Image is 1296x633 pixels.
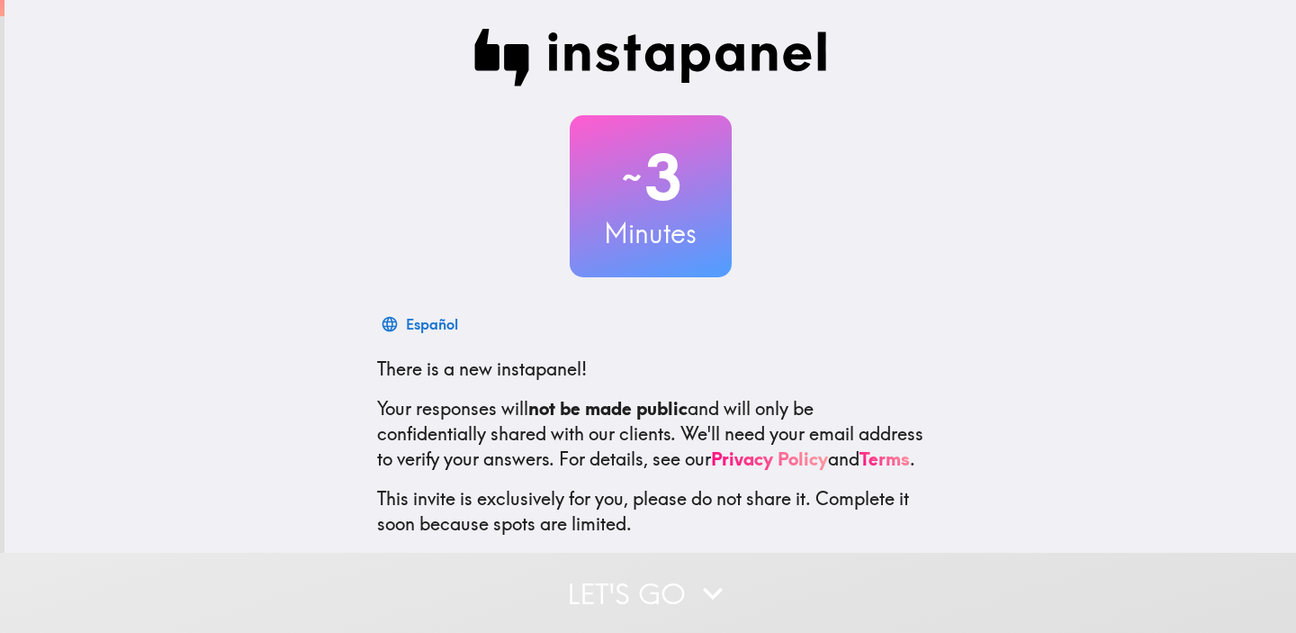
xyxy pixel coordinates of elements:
[377,396,924,472] p: Your responses will and will only be confidentially shared with our clients. We'll need your emai...
[715,552,873,574] a: [DOMAIN_NAME]
[859,448,910,470] a: Terms
[406,312,458,337] div: Español
[377,357,587,380] span: There is a new instapanel!
[377,551,924,627] p: To learn more about Instapanel, check out . For questions or help, email us at .
[711,448,828,470] a: Privacy Policy
[570,214,732,252] h3: Minutes
[528,397,688,420] b: not be made public
[377,306,465,342] button: Español
[377,486,924,537] p: This invite is exclusively for you, please do not share it. Complete it soon because spots are li...
[619,150,644,204] span: ~
[570,140,732,214] h2: 3
[474,29,827,86] img: Instapanel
